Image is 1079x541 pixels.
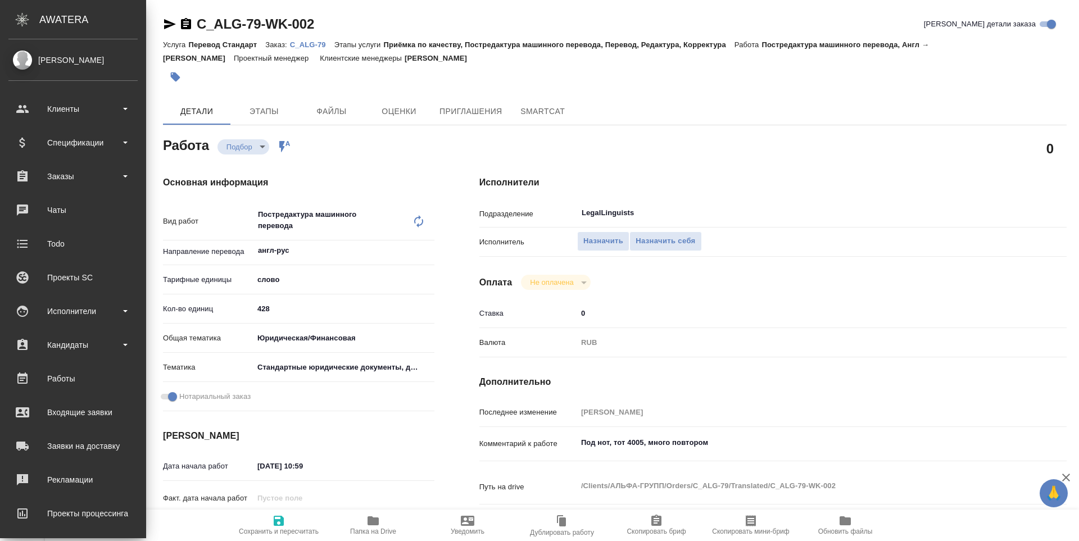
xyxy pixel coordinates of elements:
[163,303,253,315] p: Кол-во единиц
[163,362,253,373] p: Тематика
[8,134,138,151] div: Спецификации
[188,40,265,49] p: Перевод Стандарт
[237,104,291,119] span: Этапы
[479,237,577,248] p: Исполнитель
[8,269,138,286] div: Проекты SC
[3,466,143,494] a: Рекламации
[163,17,176,31] button: Скопировать ссылку для ЯМессенджера
[704,510,798,541] button: Скопировать мини-бриф
[8,438,138,454] div: Заявки на доставку
[163,134,209,154] h2: Работа
[924,19,1036,30] span: [PERSON_NAME] детали заказа
[290,40,334,49] p: C_ALG-79
[8,471,138,488] div: Рекламации
[253,490,352,506] input: Пустое поле
[8,505,138,522] div: Проекты процессинга
[479,208,577,220] p: Подразделение
[521,275,590,290] div: Подбор
[163,429,434,443] h4: [PERSON_NAME]
[290,39,334,49] a: C_ALG-79
[583,235,623,248] span: Назначить
[451,528,484,535] span: Уведомить
[479,308,577,319] p: Ставка
[479,438,577,449] p: Комментарий к работе
[39,8,146,31] div: AWATERA
[609,510,704,541] button: Скопировать бриф
[1040,479,1068,507] button: 🙏
[350,528,396,535] span: Папка на Drive
[8,101,138,117] div: Клиенты
[577,476,1018,495] textarea: /Clients/АЛЬФА-ГРУПП/Orders/C_ALG-79/Translated/C_ALG-79-WK-002
[320,54,405,62] p: Клиентские менеджеры
[530,529,594,537] span: Дублировать работу
[479,407,577,418] p: Последнее изменение
[1046,139,1054,158] h2: 0
[326,510,420,541] button: Папка на Drive
[8,404,138,421] div: Входящие заявки
[3,263,143,292] a: Проекты SC
[735,40,762,49] p: Работа
[3,398,143,426] a: Входящие заявки
[428,249,430,252] button: Open
[3,196,143,224] a: Чаты
[179,391,251,402] span: Нотариальный заказ
[253,301,434,317] input: ✎ Введи что-нибудь
[217,139,269,154] div: Подбор
[515,510,609,541] button: Дублировать работу
[1012,212,1014,214] button: Open
[1044,481,1063,505] span: 🙏
[163,216,253,227] p: Вид работ
[439,104,502,119] span: Приглашения
[405,54,475,62] p: [PERSON_NAME]
[170,104,224,119] span: Детали
[527,278,577,287] button: Не оплачена
[712,528,789,535] span: Скопировать мини-бриф
[253,270,434,289] div: слово
[8,235,138,252] div: Todo
[577,433,1018,452] textarea: Под нот, тот 4005, много повтором
[372,104,426,119] span: Оценки
[384,40,735,49] p: Приёмка по качеству, Постредактура машинного перевода, Перевод, Редактура, Корректура
[8,337,138,353] div: Кандидаты
[636,235,695,248] span: Назначить себя
[8,202,138,219] div: Чаты
[8,168,138,185] div: Заказы
[479,337,577,348] p: Валюта
[798,510,892,541] button: Обновить файлы
[577,231,629,251] button: Назначить
[253,458,352,474] input: ✎ Введи что-нибудь
[163,40,188,49] p: Услуга
[8,370,138,387] div: Работы
[232,510,326,541] button: Сохранить и пересчитать
[8,54,138,66] div: [PERSON_NAME]
[163,65,188,89] button: Добавить тэг
[334,40,384,49] p: Этапы услуги
[629,231,701,251] button: Назначить себя
[163,176,434,189] h4: Основная информация
[253,329,434,348] div: Юридическая/Финансовая
[479,276,513,289] h4: Оплата
[197,16,314,31] a: C_ALG-79-WK-002
[577,333,1018,352] div: RUB
[239,528,319,535] span: Сохранить и пересчитать
[420,510,515,541] button: Уведомить
[3,499,143,528] a: Проекты процессинга
[163,274,253,285] p: Тарифные единицы
[577,305,1018,321] input: ✎ Введи что-нибудь
[163,493,253,504] p: Факт. дата начала работ
[8,303,138,320] div: Исполнители
[163,461,253,472] p: Дата начала работ
[516,104,570,119] span: SmartCat
[3,365,143,393] a: Работы
[265,40,289,49] p: Заказ:
[305,104,359,119] span: Файлы
[577,404,1018,420] input: Пустое поле
[163,333,253,344] p: Общая тематика
[818,528,873,535] span: Обновить файлы
[479,176,1067,189] h4: Исполнители
[253,358,434,377] div: Стандартные юридические документы, договоры, уставы
[223,142,256,152] button: Подбор
[3,432,143,460] a: Заявки на доставку
[627,528,686,535] span: Скопировать бриф
[179,17,193,31] button: Скопировать ссылку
